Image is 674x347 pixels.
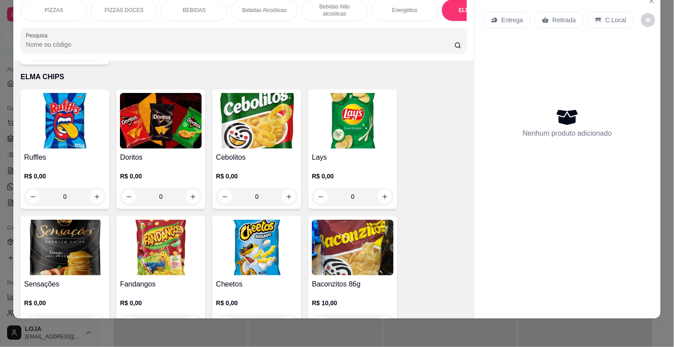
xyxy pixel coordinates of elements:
p: R$ 0,00 [216,172,298,181]
img: product-image [216,220,298,275]
button: decrease-product-quantity [641,13,655,27]
p: R$ 0,00 [24,299,106,307]
p: PIZZAS [44,7,63,14]
p: PIZZAS DOCES [104,7,144,14]
button: decrease-product-quantity [314,316,328,331]
p: BEBIDAS [183,7,206,14]
p: Nenhum produto adicionado [523,128,612,139]
p: Retirada [553,16,576,24]
p: R$ 0,00 [312,172,394,181]
button: increase-product-quantity [378,316,392,331]
p: R$ 0,00 [24,172,106,181]
h4: Fandangos [120,279,202,290]
img: product-image [312,93,394,149]
h4: Lays [312,152,394,163]
img: product-image [120,93,202,149]
h4: Cheetos [216,279,298,290]
p: R$ 0,00 [216,299,298,307]
img: product-image [120,220,202,275]
h4: Baconzitos 86g [312,279,394,290]
p: R$ 0,00 [120,299,202,307]
p: R$ 0,00 [120,172,202,181]
h4: Sensações [24,279,106,290]
p: Bebidas Não alcoólicas [309,3,360,17]
p: C.Local [606,16,626,24]
p: Bebidas Alcoólicas [242,7,287,14]
input: Pesquisa [26,40,455,49]
img: product-image [24,93,106,149]
p: Entrega [502,16,523,24]
h4: Doritos [120,152,202,163]
p: Energético [392,7,418,14]
h4: Ruffles [24,152,106,163]
label: Pesquisa [26,32,51,39]
p: ELMA CHIPS [20,72,467,82]
p: ELMA CHIPS [459,7,492,14]
img: product-image [216,93,298,149]
img: product-image [24,220,106,275]
h4: Cebolitos [216,152,298,163]
img: product-image [312,220,394,275]
p: R$ 10,00 [312,299,394,307]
